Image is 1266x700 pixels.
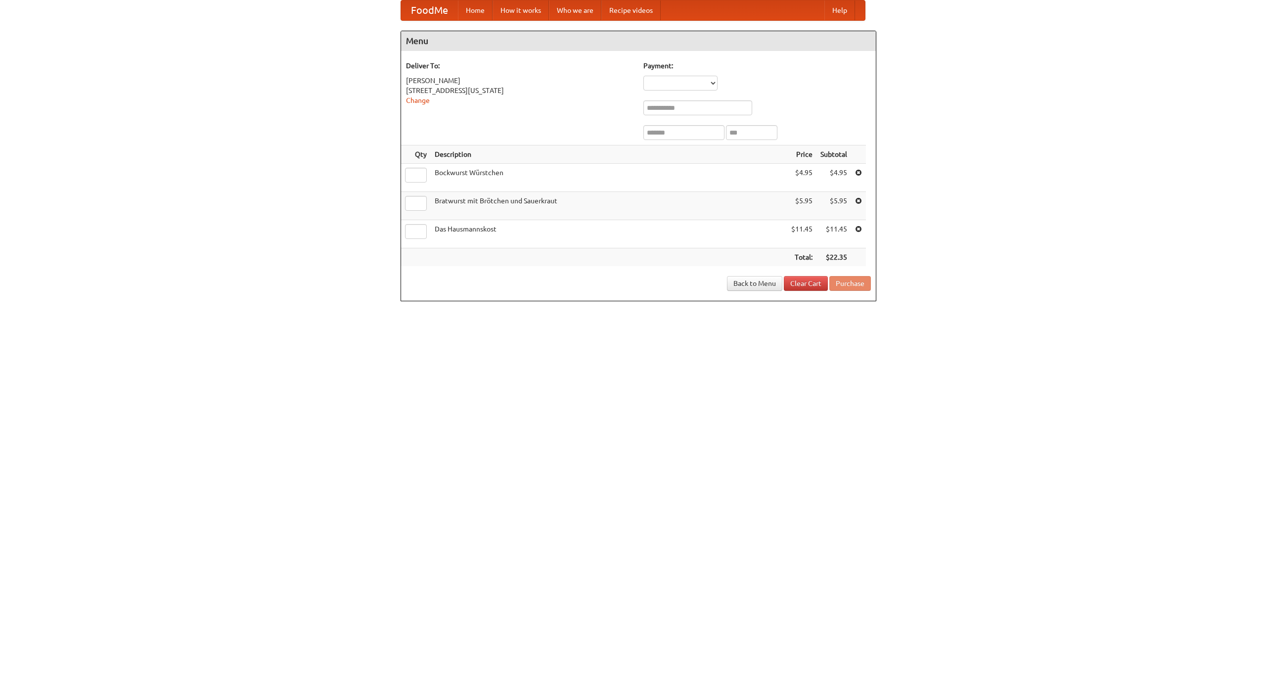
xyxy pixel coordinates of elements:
[401,0,458,20] a: FoodMe
[816,248,851,267] th: $22.35
[727,276,782,291] a: Back to Menu
[406,96,430,104] a: Change
[787,145,816,164] th: Price
[816,220,851,248] td: $11.45
[431,145,787,164] th: Description
[643,61,871,71] h5: Payment:
[816,164,851,192] td: $4.95
[816,192,851,220] td: $5.95
[549,0,601,20] a: Who we are
[406,86,633,95] div: [STREET_ADDRESS][US_STATE]
[493,0,549,20] a: How it works
[431,220,787,248] td: Das Hausmannskost
[787,192,816,220] td: $5.95
[431,192,787,220] td: Bratwurst mit Brötchen und Sauerkraut
[401,145,431,164] th: Qty
[431,164,787,192] td: Bockwurst Würstchen
[406,76,633,86] div: [PERSON_NAME]
[787,248,816,267] th: Total:
[829,276,871,291] button: Purchase
[401,31,876,51] h4: Menu
[787,220,816,248] td: $11.45
[406,61,633,71] h5: Deliver To:
[784,276,828,291] a: Clear Cart
[601,0,661,20] a: Recipe videos
[816,145,851,164] th: Subtotal
[787,164,816,192] td: $4.95
[824,0,855,20] a: Help
[458,0,493,20] a: Home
